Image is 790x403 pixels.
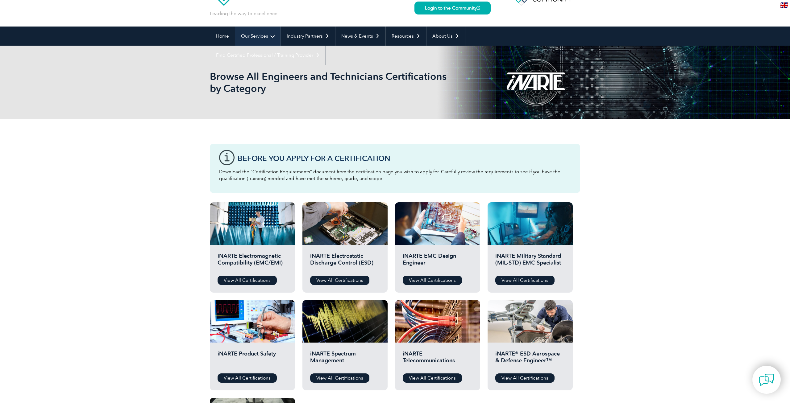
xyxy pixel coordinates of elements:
a: Our Services [235,27,281,46]
a: View All Certifications [495,373,555,383]
img: contact-chat.png [759,372,774,388]
a: View All Certifications [218,276,277,285]
a: View All Certifications [310,373,369,383]
a: View All Certifications [403,373,462,383]
h2: iNARTE Telecommunications [403,350,472,369]
a: View All Certifications [495,276,555,285]
a: Login to the Community [414,2,491,14]
h2: iNARTE Electromagnetic Compatibility (EMC/EMI) [218,253,287,271]
h2: iNARTE Military Standard (MIL-STD) EMC Specialist [495,253,565,271]
a: Find Certified Professional / Training Provider [210,46,326,65]
a: View All Certifications [310,276,369,285]
img: open_square.png [477,6,480,10]
h2: iNARTE® ESD Aerospace & Defense Engineer™ [495,350,565,369]
h3: Before You Apply For a Certification [238,154,571,162]
h2: iNARTE Product Safety [218,350,287,369]
a: Industry Partners [281,27,335,46]
a: View All Certifications [403,276,462,285]
p: Leading the way to excellence [210,10,277,17]
h1: Browse All Engineers and Technicians Certifications by Category [210,70,447,94]
a: View All Certifications [218,373,277,383]
h2: iNARTE Spectrum Management [310,350,380,369]
h2: iNARTE Electrostatic Discharge Control (ESD) [310,253,380,271]
a: Resources [386,27,426,46]
a: Home [210,27,235,46]
p: Download the “Certification Requirements” document from the certification page you wish to apply ... [219,168,571,182]
img: en [780,2,788,8]
a: News & Events [335,27,385,46]
h2: iNARTE EMC Design Engineer [403,253,472,271]
a: About Us [426,27,465,46]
